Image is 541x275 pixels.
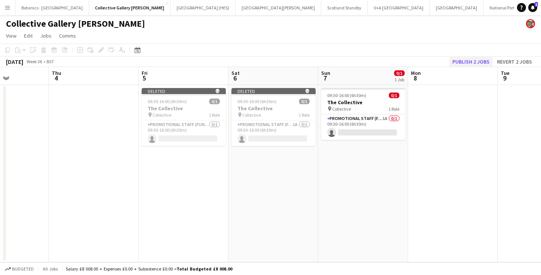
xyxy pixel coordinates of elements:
app-card-role: Promotional Staff (Fundraiser)1A0/109:30-16:00 (6h30m) [231,120,316,146]
span: 8 [410,74,421,82]
div: BST [47,59,54,64]
div: Salary £8 008.00 + Expenses £0.00 + Subsistence £0.00 = [66,266,232,272]
span: Comms [59,32,76,39]
span: Mon [411,70,421,76]
app-card-role: Promotional Staff (Fundraiser)1A0/109:30-16:00 (6h30m) [321,114,405,140]
span: Week 36 [25,59,44,64]
span: 1 Role [299,112,310,118]
app-user-avatar: Alyce Paton [526,19,535,28]
h3: The Collective [142,105,226,112]
span: 1 Role [388,106,399,112]
span: 1 Role [209,112,220,118]
a: Jobs [37,31,54,41]
app-card-role: Promotional Staff (Fundraiser)0/109:30-16:00 (6h30m) [142,120,226,146]
span: Sat [231,70,240,76]
span: 0/1 [394,70,405,76]
div: Deleted [231,88,316,94]
span: Total Budgeted £8 008.00 [177,266,232,272]
button: Publish 2 jobs [449,57,493,67]
h1: Collective Gallery [PERSON_NAME] [6,18,145,29]
h3: The Collective [321,99,405,106]
button: Revert 2 jobs [494,57,535,67]
span: 7 [320,74,330,82]
button: Botanics - [GEOGRAPHIC_DATA] [15,0,89,15]
span: 5 [141,74,148,82]
button: Budgeted [4,265,35,273]
span: Collective [242,112,261,118]
span: 4 [51,74,61,82]
a: View [3,31,20,41]
div: Deleted [142,88,226,94]
button: V+A [GEOGRAPHIC_DATA] [368,0,430,15]
span: View [6,32,17,39]
span: Tue [501,70,509,76]
span: Fri [142,70,148,76]
span: 0/1 [389,93,399,98]
h3: The Collective [231,105,316,112]
app-job-card: 09:30-16:00 (6h30m)0/1The Collective Collective1 RolePromotional Staff (Fundraiser)1A0/109:30-16:... [321,88,405,140]
button: [GEOGRAPHIC_DATA][PERSON_NAME] [236,0,321,15]
span: Jobs [40,32,51,39]
span: Budgeted [12,266,34,272]
span: 6 [230,74,240,82]
app-job-card: Deleted 09:30-16:00 (6h30m)0/1The Collective Collective1 RolePromotional Staff (Fundraiser)1A0/10... [231,88,316,146]
span: 1 [535,2,538,7]
div: [DATE] [6,58,23,65]
span: 09:30-16:00 (6h30m) [327,93,366,98]
a: 1 [528,3,537,12]
div: 1 Job [394,77,404,82]
span: Collective [332,106,351,112]
button: Collective Gallery [PERSON_NAME] [89,0,171,15]
button: [GEOGRAPHIC_DATA] [430,0,484,15]
app-job-card: Deleted 09:30-16:00 (6h30m)0/1The Collective Collective1 RolePromotional Staff (Fundraiser)0/109:... [142,88,226,146]
span: 0/1 [299,99,310,104]
span: 9 [500,74,509,82]
a: Edit [21,31,36,41]
span: Sun [321,70,330,76]
span: Thu [52,70,61,76]
span: All jobs [41,266,59,272]
button: Scotland Standby [321,0,368,15]
button: [GEOGRAPHIC_DATA] (HES) [171,0,236,15]
span: 09:30-16:00 (6h30m) [237,99,277,104]
span: 0/1 [209,99,220,104]
span: Edit [24,32,33,39]
span: Collective [153,112,171,118]
span: 09:30-16:00 (6h30m) [148,99,187,104]
a: Comms [56,31,79,41]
